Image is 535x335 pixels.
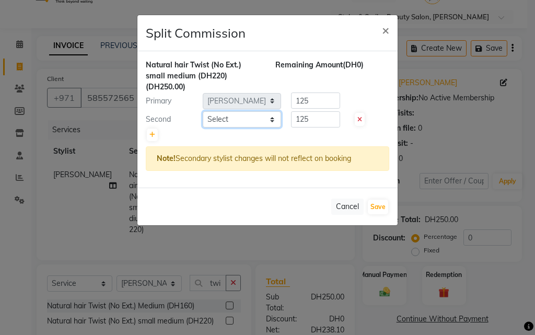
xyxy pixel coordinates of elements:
[382,22,389,38] span: ×
[368,200,388,214] button: Save
[146,146,389,171] div: Secondary stylist changes will not reflect on booking
[331,199,364,215] button: Cancel
[146,24,246,42] h4: Split Commission
[146,60,241,80] span: Natural hair Twist (No Ext.) small medium (DH220)
[343,60,364,70] span: (DH0)
[157,154,176,163] strong: Note!
[138,114,203,125] div: Second
[138,96,203,107] div: Primary
[275,60,343,70] span: Remaining Amount
[146,82,185,91] span: (DH250.00)
[374,15,398,44] button: Close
